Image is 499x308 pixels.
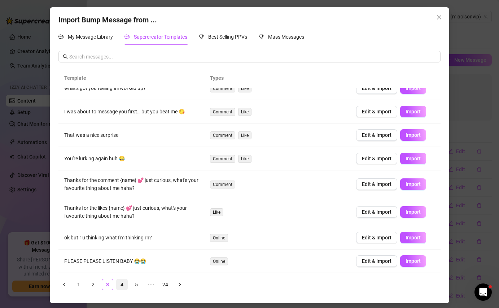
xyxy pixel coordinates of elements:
span: My Message Library [68,34,113,40]
span: trophy [259,34,264,39]
span: Edit & Import [362,156,391,161]
span: Like [238,131,251,139]
span: Import [406,109,421,114]
span: Online [210,257,228,265]
span: search [63,54,68,59]
button: Close [433,12,445,23]
span: Edit & Import [362,132,391,138]
span: close [436,14,442,20]
button: Import [400,178,426,190]
button: Edit & Import [356,153,397,164]
button: Import [400,153,426,164]
button: Edit & Import [356,206,397,218]
span: Best Selling PPVs [208,34,247,40]
span: Comment [210,84,235,92]
span: Mass Messages [268,34,304,40]
td: ok but r u thinking what I'm thinking rn? [58,226,204,250]
span: comment [124,34,130,39]
td: what's got you feeling all worked up? [58,77,204,100]
a: 3 [102,279,113,290]
span: Like [238,84,251,92]
span: ••• [145,279,157,290]
span: Like [238,155,251,163]
td: Thanks for the comment {name} 💕 just curious, what's your favourite thing about me haha? [58,170,204,198]
button: Import [400,206,426,218]
li: Next 5 Pages [145,279,157,290]
button: Import [400,232,426,243]
button: Import [400,82,426,94]
span: Online [210,234,228,242]
span: Supercreator Templates [134,34,187,40]
a: 24 [160,279,171,290]
span: Edit & Import [362,181,391,187]
input: Search messages... [69,53,436,61]
button: Edit & Import [356,129,397,141]
li: 5 [131,279,142,290]
th: Types [204,68,350,88]
span: Import Bump Message from ... [58,16,157,24]
span: Like [238,108,251,116]
span: Edit & Import [362,258,391,264]
span: Comment [210,108,235,116]
span: Comment [210,155,235,163]
a: 1 [73,279,84,290]
a: 5 [131,279,142,290]
span: Edit & Import [362,109,391,114]
span: Edit & Import [362,235,391,240]
th: Template [58,68,204,88]
span: Import [406,235,421,240]
iframe: Intercom live chat [474,283,492,301]
span: Comment [210,181,235,188]
span: Import [406,132,421,138]
li: 1 [73,279,84,290]
a: 2 [88,279,99,290]
button: right [174,279,185,290]
td: I was about to message you first… but you beat me 😘 [58,100,204,123]
td: That was a nice surprise [58,123,204,147]
td: Thanks for the likes {name} 💕 just curious, what's your favourite thing about me haha? [58,198,204,226]
button: Edit & Import [356,178,397,190]
span: Import [406,156,421,161]
span: Edit & Import [362,85,391,91]
span: Import [406,85,421,91]
span: Import [406,258,421,264]
button: Import [400,106,426,117]
button: Import [400,255,426,267]
span: Close [433,14,445,20]
li: 24 [159,279,171,290]
a: 4 [117,279,127,290]
li: 2 [87,279,99,290]
span: comment [58,34,64,39]
button: Edit & Import [356,106,397,117]
button: Edit & Import [356,82,397,94]
span: trophy [199,34,204,39]
span: Like [210,208,223,216]
span: Comment [210,131,235,139]
li: 3 [102,279,113,290]
button: Edit & Import [356,232,397,243]
td: You're lurking again huh 😂 [58,147,204,170]
li: Next Page [174,279,185,290]
span: Edit & Import [362,209,391,215]
button: left [58,279,70,290]
td: PLEASE PLEASE LISTEN BABY 😭😭 [58,250,204,273]
span: Import [406,209,421,215]
li: 4 [116,279,128,290]
li: Previous Page [58,279,70,290]
button: Edit & Import [356,255,397,267]
span: left [62,282,66,287]
span: Import [406,181,421,187]
span: right [178,282,182,287]
button: Import [400,129,426,141]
